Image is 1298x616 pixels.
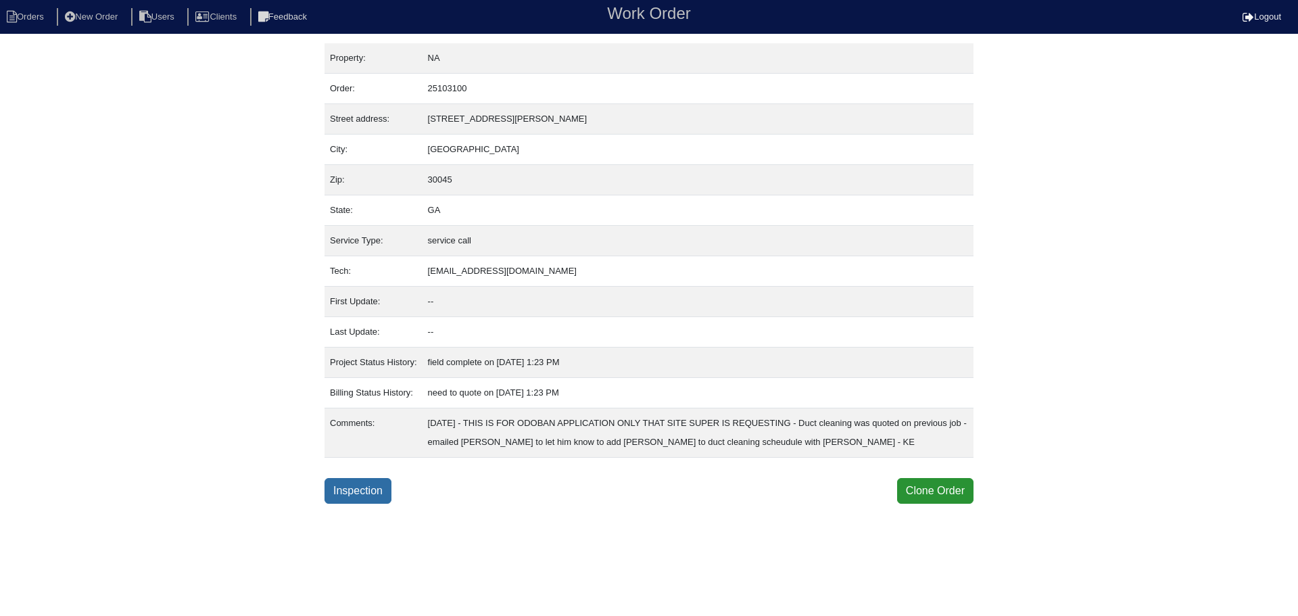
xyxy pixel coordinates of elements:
td: service call [423,226,973,256]
a: Logout [1243,11,1281,22]
td: NA [423,43,973,74]
td: Zip: [324,165,423,195]
td: Comments: [324,408,423,458]
li: Users [131,8,185,26]
td: [DATE] - THIS IS FOR ODOBAN APPLICATION ONLY THAT SITE SUPER IS REQUESTING - Duct cleaning was qu... [423,408,973,458]
td: City: [324,135,423,165]
li: New Order [57,8,128,26]
td: [STREET_ADDRESS][PERSON_NAME] [423,104,973,135]
td: First Update: [324,287,423,317]
a: Inspection [324,478,391,504]
a: Clients [187,11,247,22]
td: 25103100 [423,74,973,104]
td: Service Type: [324,226,423,256]
td: State: [324,195,423,226]
td: Property: [324,43,423,74]
td: Tech: [324,256,423,287]
div: field complete on [DATE] 1:23 PM [428,353,968,372]
td: Project Status History: [324,348,423,378]
td: Billing Status History: [324,378,423,408]
td: GA [423,195,973,226]
td: Last Update: [324,317,423,348]
a: New Order [57,11,128,22]
li: Feedback [250,8,318,26]
td: Order: [324,74,423,104]
td: 30045 [423,165,973,195]
td: -- [423,317,973,348]
td: Street address: [324,104,423,135]
td: [EMAIL_ADDRESS][DOMAIN_NAME] [423,256,973,287]
td: -- [423,287,973,317]
a: Users [131,11,185,22]
button: Clone Order [897,478,973,504]
div: need to quote on [DATE] 1:23 PM [428,383,968,402]
li: Clients [187,8,247,26]
td: [GEOGRAPHIC_DATA] [423,135,973,165]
